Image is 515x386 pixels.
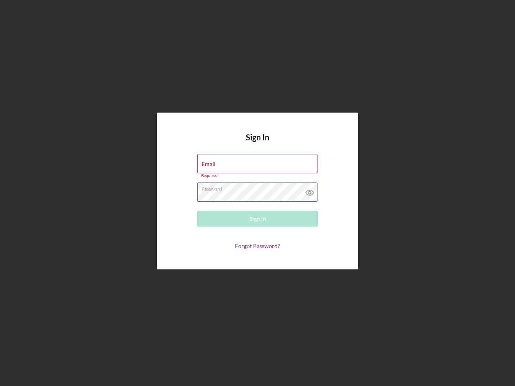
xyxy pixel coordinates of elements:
h4: Sign In [246,133,269,154]
button: Sign In [197,211,318,227]
div: Required [197,173,318,178]
div: Sign In [249,211,266,227]
label: Email [202,161,216,167]
a: Forgot Password? [235,242,280,249]
label: Password [202,183,317,192]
